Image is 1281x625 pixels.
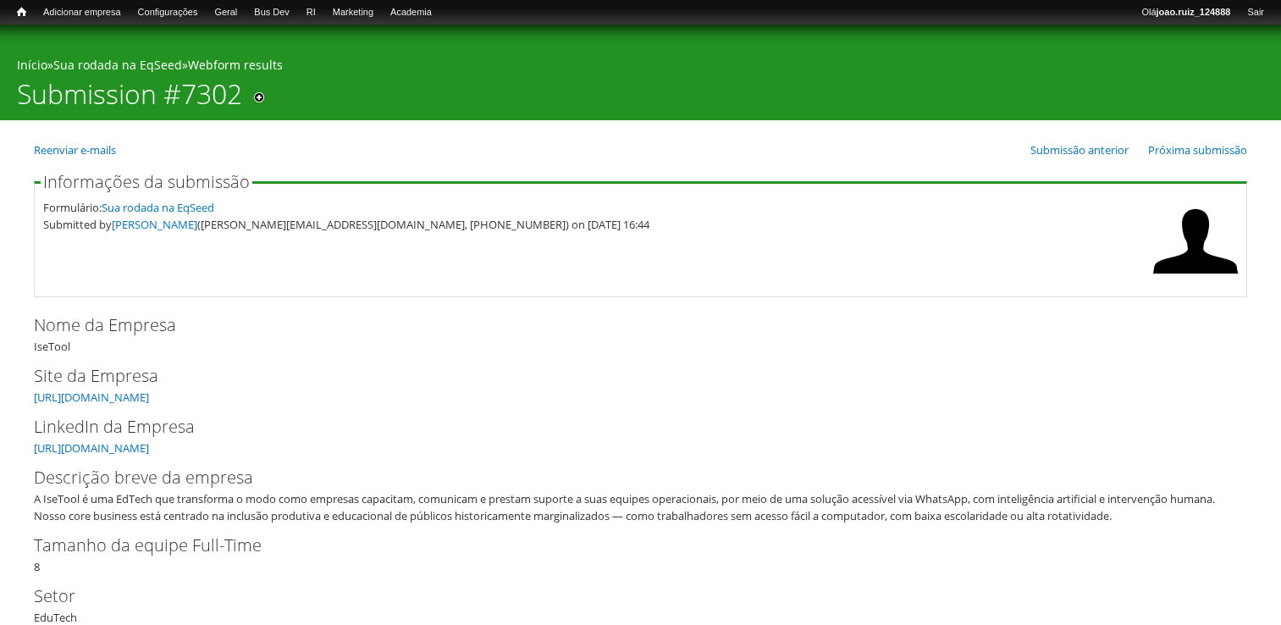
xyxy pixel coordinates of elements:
a: RI [298,4,324,21]
a: Academia [382,4,440,21]
a: Bus Dev [246,4,298,21]
a: [URL][DOMAIN_NAME] [34,390,149,405]
a: Sua rodada na EqSeed [102,200,214,215]
a: Sua rodada na EqSeed [53,57,182,73]
label: Setor [34,584,1219,609]
a: Reenviar e-mails [34,142,116,158]
a: Olájoao.ruiz_124888 [1133,4,1239,21]
span: Início [17,6,26,18]
a: Webform results [188,57,283,73]
a: Início [8,4,35,20]
a: Sair [1239,4,1273,21]
a: Submissão anterior [1030,142,1129,158]
strong: joao.ruiz_124888 [1157,7,1231,17]
h1: Submission #7302 [17,78,242,120]
img: Foto de Flávio Oliveira [1153,199,1238,284]
label: LinkedIn da Empresa [34,414,1219,440]
label: Tamanho da equipe Full-Time [34,533,1219,558]
div: » » [17,57,1264,78]
div: Submitted by ([PERSON_NAME][EMAIL_ADDRESS][DOMAIN_NAME], [PHONE_NUMBER]) on [DATE] 16:44 [43,216,1145,233]
div: 8 [34,533,1247,575]
div: IseTool [34,312,1247,355]
legend: Informações da submissão [41,174,252,191]
a: Configurações [130,4,207,21]
label: Site da Empresa [34,363,1219,389]
a: Marketing [324,4,382,21]
label: Descrição breve da empresa [34,465,1219,490]
a: Próxima submissão [1148,142,1247,158]
div: Formulário: [43,199,1145,216]
div: A IseTool é uma EdTech que transforma o modo como empresas capacitam, comunicam e prestam suporte... [34,490,1236,524]
a: Início [17,57,47,73]
a: [PERSON_NAME] [112,217,197,232]
a: Ver perfil do usuário. [1153,272,1238,287]
a: Adicionar empresa [35,4,130,21]
label: Nome da Empresa [34,312,1219,338]
a: Geral [206,4,246,21]
a: [URL][DOMAIN_NAME] [34,440,149,456]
